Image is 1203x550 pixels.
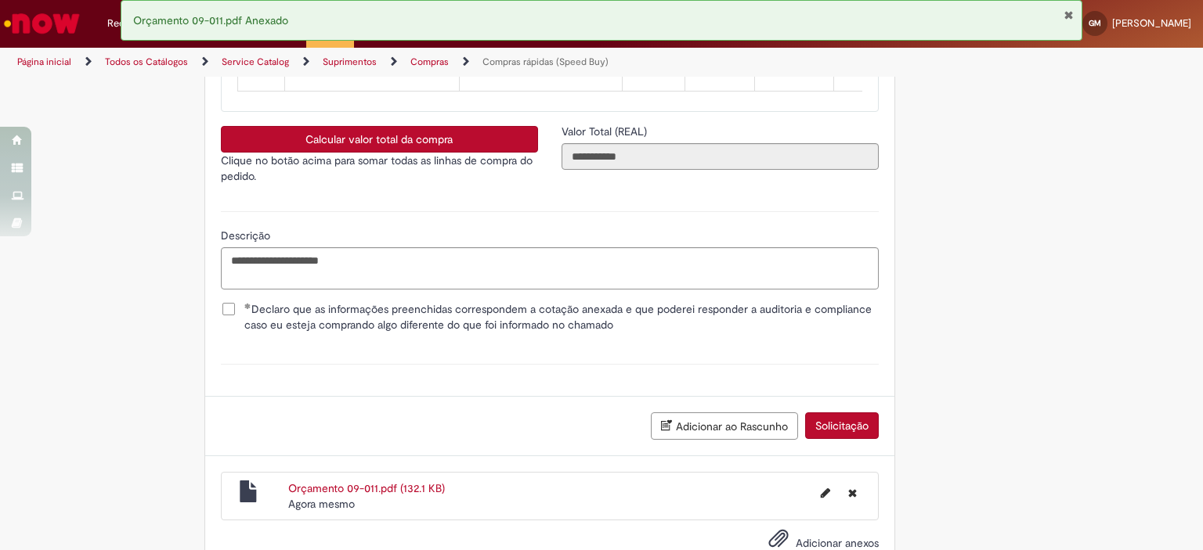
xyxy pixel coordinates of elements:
span: Obrigatório Preenchido [244,303,251,309]
span: Somente leitura - Valor Total (REAL) [562,124,650,138]
a: Compras rápidas (Speed Buy) [482,56,609,68]
span: Declaro que as informações preenchidas correspondem a cotação anexada e que poderei responder a a... [244,301,879,333]
p: Clique no botão acima para somar todas as linhas de compra do pedido. [221,153,538,184]
a: Página inicial [17,56,71,68]
button: Editar nome de arquivo Orçamento 09-011.pdf [811,480,840,505]
label: Somente leitura - Valor Total (REAL) [562,124,650,139]
textarea: Descrição [221,247,879,289]
span: Descrição [221,228,273,243]
a: Service Catalog [222,56,289,68]
ul: Trilhas de página [12,48,790,77]
button: Adicionar ao Rascunho [651,412,798,440]
span: [PERSON_NAME] [1112,16,1191,30]
span: Orçamento 09-011.pdf Anexado [133,13,288,27]
span: Adicionar anexos [796,536,879,550]
a: Todos os Catálogos [105,56,188,68]
a: Suprimentos [323,56,377,68]
button: Calcular valor total da compra [221,126,538,153]
button: Solicitação [805,412,879,439]
button: Fechar Notificação [1064,9,1074,21]
img: ServiceNow [2,8,82,39]
time: 29/09/2025 16:00:17 [288,497,355,511]
button: Excluir Orçamento 09-011.pdf [839,480,866,505]
span: GM [1089,18,1101,28]
span: Requisições [107,16,162,31]
a: Orçamento 09-011.pdf (132.1 KB) [288,481,445,495]
span: Agora mesmo [288,497,355,511]
a: Compras [410,56,449,68]
input: Valor Total (REAL) [562,143,879,170]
